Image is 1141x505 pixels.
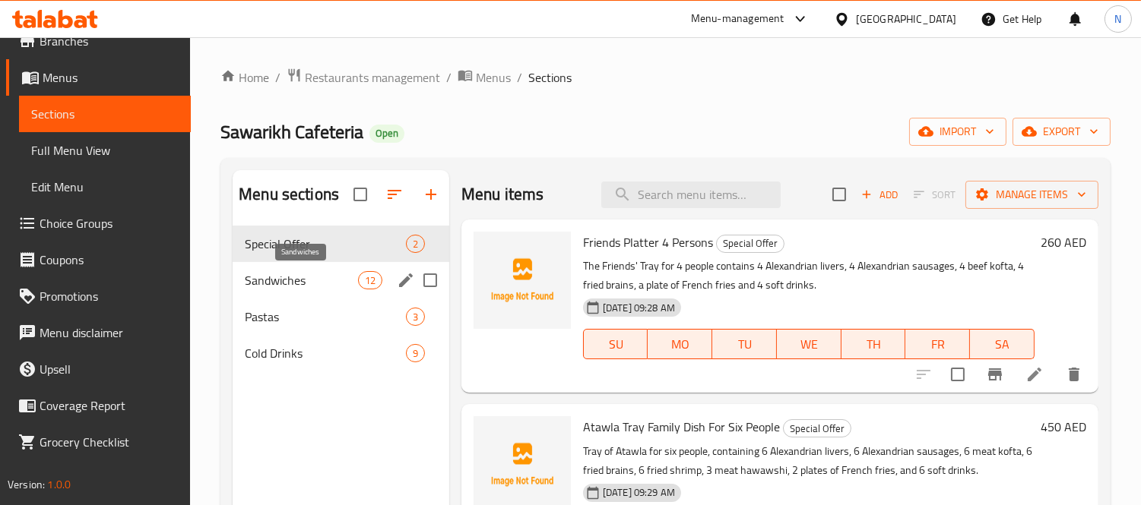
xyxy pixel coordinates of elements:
span: Pastas [245,308,406,326]
span: Special Offer [245,235,406,253]
nav: breadcrumb [220,68,1111,87]
span: SU [590,333,642,355]
span: Sections [528,68,572,87]
button: Add [855,183,904,207]
span: TU [718,333,771,355]
button: Add section [413,176,449,213]
button: WE [777,329,841,359]
h2: Menu items [461,183,544,206]
button: edit [395,269,417,292]
a: Menus [6,59,191,96]
span: Restaurants management [305,68,440,87]
span: SA [976,333,1028,355]
span: 9 [407,346,424,361]
div: Cold Drinks9 [233,335,449,371]
a: Choice Groups [6,205,191,241]
span: Sort sections [376,176,413,213]
span: Edit Menu [31,178,179,196]
div: Special Offer2 [233,226,449,262]
span: export [1025,122,1098,141]
button: Branch-specific-item [977,356,1013,393]
span: import [921,122,994,141]
a: Full Menu View [19,132,191,169]
span: Add item [855,183,904,207]
h6: 450 AED [1041,416,1086,437]
span: Select all sections [344,178,376,210]
span: Select section first [904,183,965,207]
span: Sawarikh Cafeteria [220,115,363,149]
button: SA [970,329,1035,359]
span: Coupons [40,251,179,269]
span: FR [911,333,964,355]
div: [GEOGRAPHIC_DATA] [856,11,956,27]
span: Menus [43,68,179,87]
div: Pastas3 [233,298,449,335]
span: Menu disclaimer [40,324,179,342]
span: Manage items [978,185,1086,204]
span: 1.0.0 [47,475,71,494]
div: Menu-management [691,10,784,28]
span: Friends Platter 4 Persons [583,231,713,254]
span: MO [654,333,706,355]
span: TH [848,333,900,355]
li: / [446,68,452,87]
a: Edit Menu [19,169,191,205]
img: Friends Platter 4 Persons [474,232,571,329]
button: delete [1056,356,1092,393]
span: Coverage Report [40,396,179,415]
span: [DATE] 09:28 AM [597,301,681,315]
h6: 260 AED [1041,232,1086,253]
a: Restaurants management [287,68,440,87]
span: Branches [40,32,179,50]
button: export [1013,118,1111,146]
div: Special Offer [716,235,784,253]
span: Select section [823,178,855,210]
a: Promotions [6,278,191,314]
a: Upsell [6,351,191,387]
span: 2 [407,237,424,251]
span: Cold Drinks [245,344,406,362]
li: / [275,68,280,87]
div: items [406,308,425,326]
a: Home [220,68,269,87]
span: Atawla Tray Family Dish For Six People [583,415,780,438]
input: search [601,181,781,208]
button: TH [841,329,906,359]
p: Tray of Atawla for six people, containing 6 Alexandrian livers, 6 Alexandrian sausages, 6 meat ko... [583,442,1035,480]
div: items [406,235,425,253]
span: Promotions [40,287,179,305]
a: Menus [458,68,511,87]
button: SU [583,329,648,359]
li: / [517,68,522,87]
div: items [358,271,382,289]
a: Grocery Checklist [6,424,191,460]
a: Sections [19,96,191,132]
a: Coverage Report [6,387,191,424]
span: Special Offer [784,420,851,437]
span: Upsell [40,360,179,378]
span: Add [859,186,900,204]
span: [DATE] 09:29 AM [597,485,681,500]
a: Menu disclaimer [6,314,191,351]
button: TU [712,329,777,359]
nav: Menu sections [233,219,449,377]
span: Special Offer [717,235,784,252]
span: Sections [31,105,179,123]
div: Open [369,125,404,143]
span: Open [369,127,404,140]
div: items [406,344,425,362]
span: Choice Groups [40,214,179,232]
span: 12 [359,273,382,288]
span: WE [783,333,835,355]
div: Special Offer [783,419,851,437]
a: Coupons [6,241,191,278]
span: Full Menu View [31,141,179,159]
button: Manage items [965,181,1098,209]
span: Select to update [942,358,974,390]
a: Branches [6,23,191,59]
button: MO [648,329,712,359]
a: Edit menu item [1025,365,1044,383]
span: Sandwiches [245,271,357,289]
